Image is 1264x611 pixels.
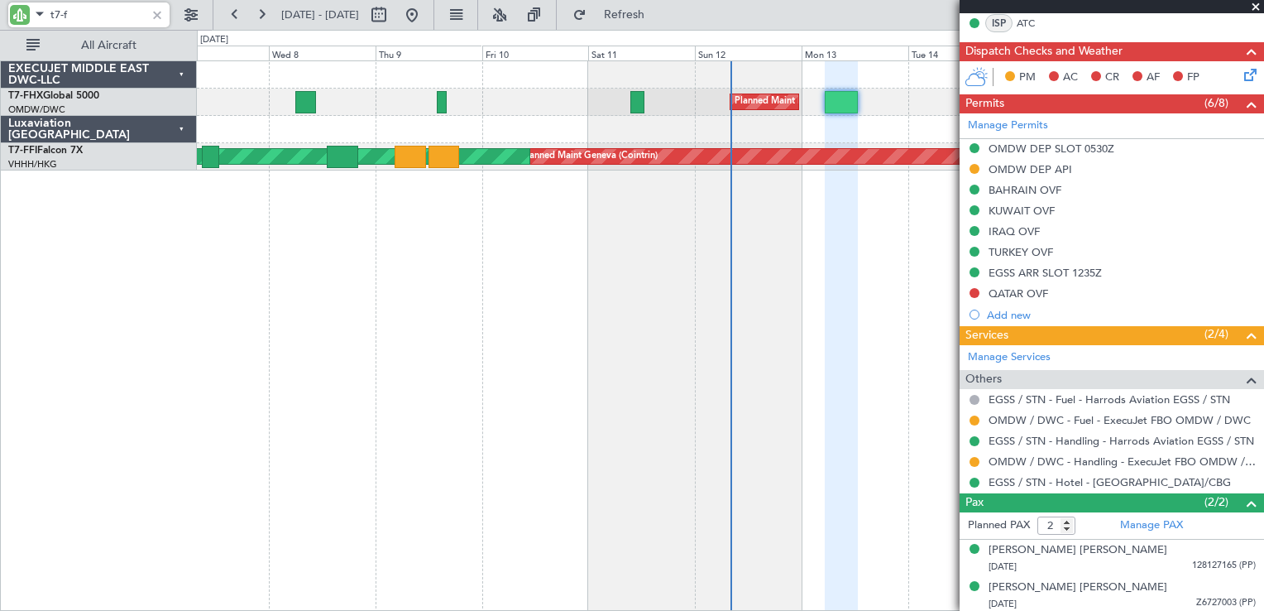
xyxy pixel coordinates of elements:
[200,33,228,47] div: [DATE]
[18,32,180,59] button: All Aircraft
[989,286,1048,301] div: QATAR OVF
[987,308,1256,322] div: Add new
[968,118,1048,134] a: Manage Permits
[8,146,37,156] span: T7-FFI
[8,146,83,156] a: T7-FFIFalcon 7X
[1105,70,1119,86] span: CR
[985,14,1013,32] div: ISP
[735,89,898,114] div: Planned Maint Dubai (Al Maktoum Intl)
[989,224,1040,238] div: IRAQ OVF
[281,7,359,22] span: [DATE] - [DATE]
[1192,559,1256,573] span: 128127165 (PP)
[50,2,146,27] input: A/C (Reg. or Type)
[695,46,802,60] div: Sun 12
[989,392,1230,407] a: EGSS / STN - Fuel - Harrods Aviation EGSS / STN
[43,40,175,51] span: All Aircraft
[965,370,1002,389] span: Others
[162,46,269,60] div: Tue 7
[1019,70,1036,86] span: PM
[269,46,376,60] div: Wed 8
[1187,70,1199,86] span: FP
[989,580,1167,596] div: [PERSON_NAME] [PERSON_NAME]
[989,245,1053,259] div: TURKEY OVF
[376,46,482,60] div: Thu 9
[590,9,659,21] span: Refresh
[908,46,1015,60] div: Tue 14
[989,162,1072,176] div: OMDW DEP API
[482,46,589,60] div: Fri 10
[1196,596,1256,610] span: Z6727003 (PP)
[965,493,984,512] span: Pax
[989,413,1251,427] a: OMDW / DWC - Fuel - ExecuJet FBO OMDW / DWC
[989,434,1254,448] a: EGSS / STN - Handling - Harrods Aviation EGSS / STN
[588,46,695,60] div: Sat 11
[989,560,1017,573] span: [DATE]
[989,475,1231,489] a: EGSS / STN - Hotel - [GEOGRAPHIC_DATA]/CBG
[1204,94,1228,112] span: (6/8)
[1204,493,1228,511] span: (2/2)
[989,204,1055,218] div: KUWAIT OVF
[8,91,43,101] span: T7-FHX
[1120,517,1183,534] a: Manage PAX
[989,266,1102,280] div: EGSS ARR SLOT 1235Z
[8,103,65,116] a: OMDW/DWC
[802,46,908,60] div: Mon 13
[968,517,1030,534] label: Planned PAX
[8,91,99,101] a: T7-FHXGlobal 5000
[8,158,57,171] a: VHHH/HKG
[989,142,1114,156] div: OMDW DEP SLOT 0530Z
[1204,325,1228,343] span: (2/4)
[989,183,1061,197] div: BAHRAIN OVF
[989,598,1017,610] span: [DATE]
[1147,70,1160,86] span: AF
[521,144,658,169] div: Planned Maint Geneva (Cointrin)
[1063,70,1078,86] span: AC
[1017,16,1054,31] a: ATC
[989,542,1167,559] div: [PERSON_NAME] [PERSON_NAME]
[965,326,1008,345] span: Services
[965,42,1123,61] span: Dispatch Checks and Weather
[989,455,1256,469] a: OMDW / DWC - Handling - ExecuJet FBO OMDW / DWC
[965,94,1004,113] span: Permits
[565,2,664,28] button: Refresh
[968,349,1051,366] a: Manage Services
